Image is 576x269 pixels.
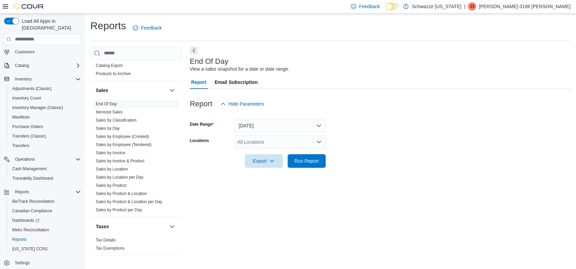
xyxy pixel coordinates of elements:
[96,71,131,76] a: Products to Archive
[96,199,162,204] a: Sales by Product & Location per Day
[96,134,149,139] span: Sales by Employee (Created)
[385,10,386,11] span: Dark Mode
[7,206,84,216] button: Canadian Compliance
[12,61,81,70] span: Catalog
[15,63,29,68] span: Catalog
[96,238,116,243] a: Tax Details
[12,143,29,148] span: Transfers
[14,3,44,10] img: Cova
[1,61,84,70] button: Catalog
[12,155,81,163] span: Operations
[7,225,84,235] button: Metrc Reconciliation
[12,86,52,91] span: Adjustments (Classic)
[10,132,49,140] a: Transfers (Classic)
[412,2,462,11] p: Schwazze [US_STATE]
[7,122,84,131] button: Purchase Orders
[470,2,474,11] span: J3
[7,93,84,103] button: Inventory Count
[7,174,84,183] button: Traceabilty Dashboard
[15,49,35,55] span: Customers
[10,104,81,112] span: Inventory Manager (Classic)
[130,21,164,35] a: Feedback
[12,105,63,110] span: Inventory Manager (Classic)
[10,197,57,205] a: BioTrack Reconciliation
[12,259,32,267] a: Settings
[10,174,56,182] a: Traceabilty Dashboard
[10,142,32,150] a: Transfers
[12,61,32,70] button: Catalog
[385,3,400,10] input: Dark Mode
[10,165,49,173] a: Cash Management
[12,258,81,267] span: Settings
[10,94,44,102] a: Inventory Count
[90,61,182,80] div: Products
[90,100,182,217] div: Sales
[10,207,55,215] a: Canadian Compliance
[10,216,42,225] a: Dashboards
[96,142,151,147] span: Sales by Employee (Tendered)
[190,138,209,143] label: Locations
[7,141,84,150] button: Transfers
[168,222,176,231] button: Taxes
[7,84,84,93] button: Adjustments (Classic)
[96,167,128,172] a: Sales by Location
[96,118,137,123] span: Sales by Classification
[12,75,81,83] span: Inventory
[19,18,81,31] span: Load All Apps in [GEOGRAPHIC_DATA]
[96,191,147,196] a: Sales by Product & Location
[464,2,465,11] p: |
[359,3,380,10] span: Feedback
[10,245,81,253] span: Washington CCRS
[10,132,81,140] span: Transfers (Classic)
[10,123,81,131] span: Purchase Orders
[288,154,326,168] button: Run Report
[190,100,212,108] h3: Report
[10,216,81,225] span: Dashboards
[96,63,123,68] a: Catalog Export
[10,123,46,131] a: Purchase Orders
[96,175,143,180] a: Sales by Location per Day
[96,159,144,163] a: Sales by Invoice & Product
[12,166,47,172] span: Cash Management
[12,48,81,56] span: Customers
[96,126,120,131] a: Sales by Day
[12,114,30,120] span: Manifests
[7,244,84,254] button: [US_STATE] CCRS
[15,76,32,82] span: Inventory
[141,24,162,31] span: Feedback
[190,47,198,55] button: Next
[7,131,84,141] button: Transfers (Classic)
[12,124,43,129] span: Purchase Orders
[96,110,123,114] a: Itemized Sales
[96,150,125,155] a: Sales by Invoice
[479,2,571,11] p: [PERSON_NAME]-3186 [PERSON_NAME]
[218,97,267,111] button: Hide Parameters
[7,235,84,244] button: Reports
[190,122,214,127] label: Date Range
[316,139,322,145] button: Open list of options
[190,66,289,73] div: View a sales snapshot for a date or date range.
[96,118,137,123] a: Sales by Classification
[168,261,176,269] button: Traceability
[96,175,143,180] span: Sales by Location per Day
[96,183,127,188] a: Sales by Product
[96,237,116,243] span: Tax Details
[96,223,167,230] button: Taxes
[96,246,125,251] span: Tax Exemptions
[10,94,81,102] span: Inventory Count
[294,158,319,164] span: Run Report
[7,197,84,206] button: BioTrack Reconciliation
[215,75,258,89] span: Email Subscription
[10,113,32,121] a: Manifests
[96,223,109,230] h3: Taxes
[229,101,264,107] span: Hide Parameters
[96,102,117,106] a: End Of Day
[12,199,55,204] span: BioTrack Reconciliation
[12,48,37,56] a: Customers
[12,176,53,181] span: Traceabilty Dashboard
[245,154,283,168] button: Export
[96,101,117,107] span: End Of Day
